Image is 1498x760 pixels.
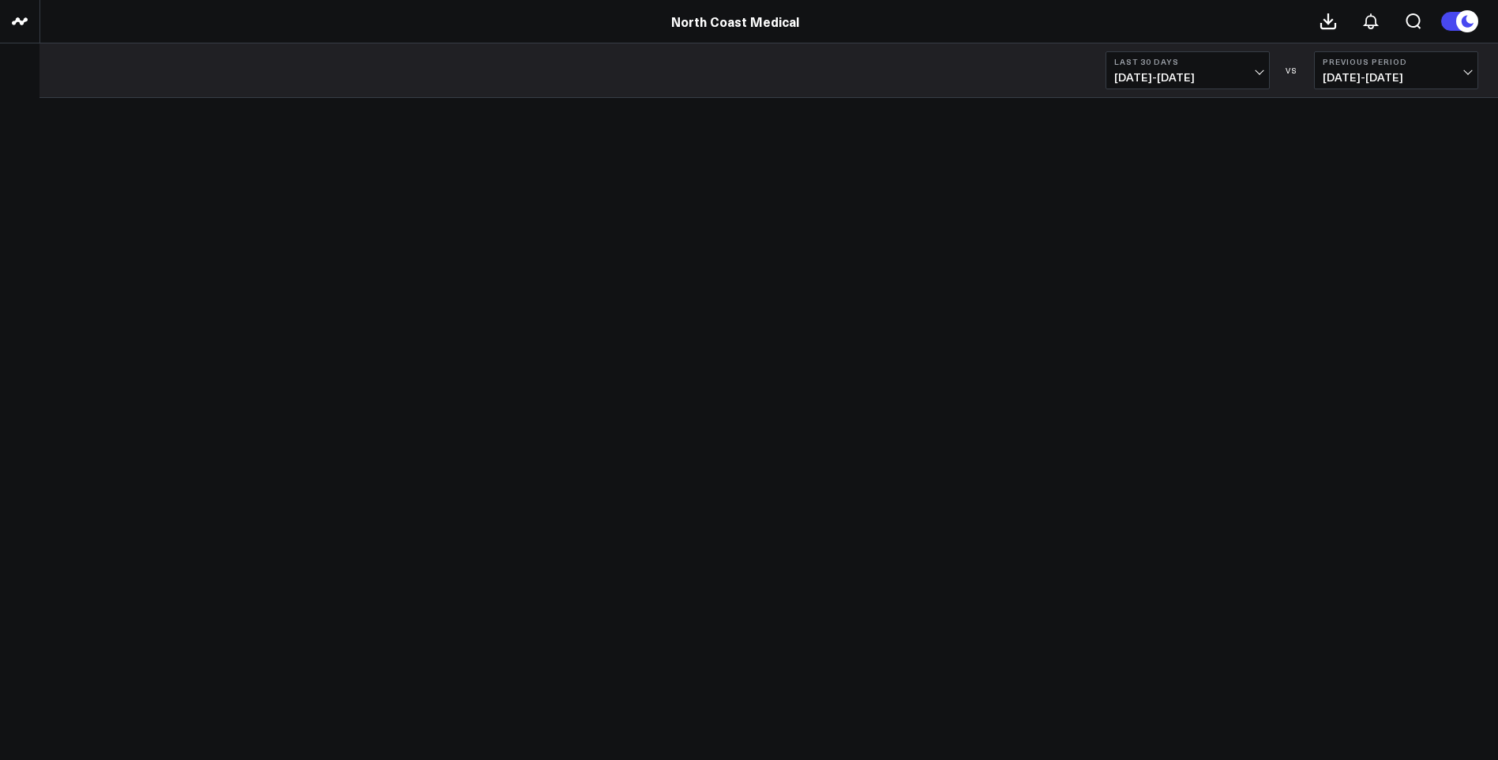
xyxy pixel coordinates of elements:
[1323,57,1470,66] b: Previous Period
[1106,51,1270,89] button: Last 30 Days[DATE]-[DATE]
[1114,57,1261,66] b: Last 30 Days
[1278,66,1306,75] div: VS
[1314,51,1478,89] button: Previous Period[DATE]-[DATE]
[671,13,799,30] a: North Coast Medical
[1114,71,1261,84] span: [DATE] - [DATE]
[1323,71,1470,84] span: [DATE] - [DATE]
